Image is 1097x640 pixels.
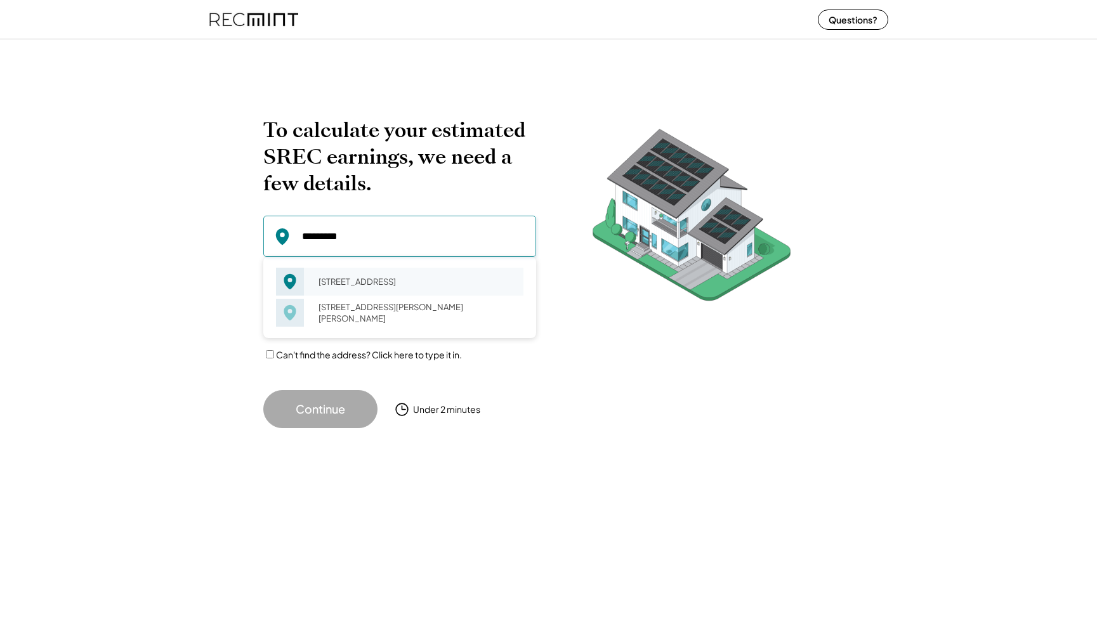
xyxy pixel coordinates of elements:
div: [STREET_ADDRESS] [310,273,523,291]
img: recmint-logotype%403x%20%281%29.jpeg [209,3,298,36]
div: [STREET_ADDRESS][PERSON_NAME][PERSON_NAME] [310,298,523,327]
label: Can't find the address? Click here to type it in. [276,349,462,360]
button: Continue [263,390,378,428]
h2: To calculate your estimated SREC earnings, we need a few details. [263,117,536,197]
div: Under 2 minutes [413,403,480,416]
button: Questions? [818,10,888,30]
img: RecMintArtboard%207.png [568,117,815,320]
